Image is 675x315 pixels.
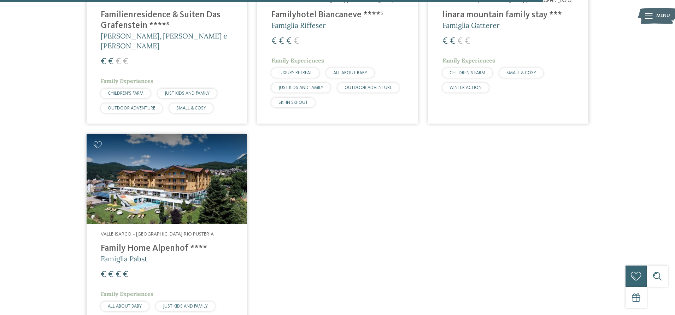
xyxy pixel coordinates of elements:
span: Famiglia Riffeser [271,21,326,30]
img: Family Home Alpenhof **** [87,134,247,224]
span: ALL ABOUT BABY [333,71,367,75]
span: Family Experiences [442,57,495,64]
span: € [457,37,463,46]
span: OUTDOOR ADVENTURE [108,106,155,111]
span: € [286,37,292,46]
span: CHILDREN’S FARM [108,91,143,96]
span: € [116,57,121,66]
span: SMALL & COSY [176,106,206,111]
h4: Familyhotel Biancaneve ****ˢ [271,10,403,20]
span: Family Experiences [101,77,153,84]
span: € [279,37,284,46]
span: € [442,37,448,46]
span: Valle Isarco – [GEOGRAPHIC_DATA]-Rio Pusteria [101,232,214,237]
span: JUST KIDS AND FAMILY [278,85,323,90]
span: Famiglia Pabst [101,254,147,263]
h4: linara mountain family stay *** [442,10,574,20]
span: € [450,37,455,46]
span: Family Experiences [101,290,153,297]
span: € [108,57,113,66]
span: € [116,270,121,279]
span: € [123,57,128,66]
span: CHILDREN’S FARM [450,71,485,75]
h4: Familienresidence & Suiten Das Grafenstein ****ˢ [101,10,233,31]
span: ALL ABOUT BABY [108,304,142,309]
span: JUST KIDS AND FAMILY [163,304,208,309]
span: SKI-IN SKI-OUT [278,100,308,105]
h4: Family Home Alpenhof **** [101,243,233,254]
span: € [294,37,299,46]
span: JUST KIDS AND FAMILY [165,91,210,96]
span: € [101,270,106,279]
span: [PERSON_NAME], [PERSON_NAME] e [PERSON_NAME] [101,31,227,50]
span: OUTDOOR ADVENTURE [345,85,392,90]
span: € [271,37,277,46]
span: € [123,270,128,279]
span: SMALL & COSY [506,71,536,75]
span: € [108,270,113,279]
span: WINTER ACTION [450,85,482,90]
span: Family Experiences [271,57,324,64]
span: LUXURY RETREAT [278,71,312,75]
span: € [465,37,470,46]
span: € [101,57,106,66]
span: Famiglia Gatterer [442,21,500,30]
